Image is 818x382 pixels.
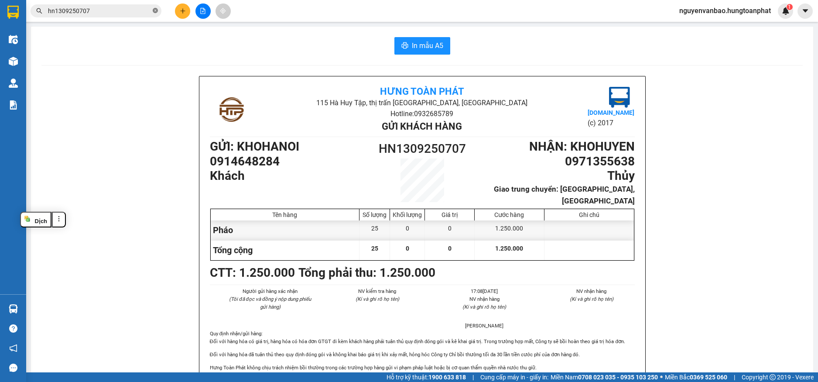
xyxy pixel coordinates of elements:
span: file-add [200,8,206,14]
span: aim [220,8,226,14]
span: 25 [371,245,378,252]
strong: 0369 525 060 [690,374,727,381]
div: Giá trị [427,211,472,218]
li: NV nhận hàng [442,295,528,303]
li: NV kiểm tra hàng [334,287,421,295]
img: logo.jpg [210,87,253,131]
img: logo.jpg [609,87,630,108]
img: warehouse-icon [9,304,18,313]
b: Tổng phải thu: 1.250.000 [298,265,435,280]
h1: HN1309250707 [369,139,476,158]
span: notification [9,344,17,352]
li: Hotline: 0932685789 [281,108,564,119]
span: 1.250.000 [495,245,523,252]
i: (Kí và ghi rõ họ tên) [356,296,399,302]
img: logo-vxr [7,6,19,19]
div: 0 [425,220,475,240]
b: Giao trung chuyển: [GEOGRAPHIC_DATA], [GEOGRAPHIC_DATA] [494,185,635,205]
li: Người gửi hàng xác nhận [227,287,314,295]
div: 0 [390,220,425,240]
li: NV nhận hàng [548,287,635,295]
span: Miền Nam [551,372,658,382]
img: warehouse-icon [9,79,18,88]
img: warehouse-icon [9,35,18,44]
div: Khối lượng [392,211,422,218]
div: 25 [359,220,390,240]
span: Cung cấp máy in - giấy in: [480,372,548,382]
span: 1 [788,4,791,10]
i: (Kí và ghi rõ họ tên) [570,296,613,302]
span: message [9,364,17,372]
strong: 1900 633 818 [428,374,466,381]
li: 17:08[DATE] [442,287,528,295]
span: printer [401,42,408,50]
span: close-circle [153,7,158,15]
span: | [472,372,474,382]
span: 0 [406,245,409,252]
strong: 0708 023 035 - 0935 103 250 [578,374,658,381]
b: [DOMAIN_NAME] [588,109,634,116]
span: caret-down [801,7,809,15]
span: plus [180,8,186,14]
li: 115 Hà Huy Tập, thị trấn [GEOGRAPHIC_DATA], [GEOGRAPHIC_DATA] [281,97,564,108]
img: icon-new-feature [782,7,790,15]
img: solution-icon [9,100,18,110]
li: [PERSON_NAME] [442,322,528,330]
b: Hưng Toàn Phát [380,86,464,97]
span: 0 [448,245,452,252]
p: Đối với hàng hóa có giá trị, hàng hóa có hóa đơn GTGT đi kèm khách hàng phải tuân thủ quy định đó... [210,337,635,345]
span: close-circle [153,8,158,13]
span: nguyenvanbao.hungtoanphat [672,5,778,16]
span: Miền Bắc [665,372,727,382]
span: search [36,8,42,14]
button: printerIn mẫu A5 [394,37,450,55]
li: (c) 2017 [588,117,634,128]
button: caret-down [797,3,813,19]
b: GỬI : KHOHANOI [210,139,299,154]
i: (Kí và ghi rõ họ tên) [462,304,506,310]
div: 1.250.000 [475,220,544,240]
p: Hưng Toàn Phát không chịu trách nhiệm bồi thường trong các trường hợp hàng gửi vi phạm pháp luật ... [210,364,635,372]
div: Số lượng [362,211,387,218]
p: Đối với hàng hóa đã tuân thủ theo quy định đóng gói và không khai báo giá trị khi xảy mất, hỏng h... [210,351,635,358]
span: Hỗ trợ kỹ thuật: [387,372,466,382]
b: Gửi khách hàng [382,121,462,132]
b: CTT : 1.250.000 [210,265,295,280]
span: copyright [770,374,776,380]
span: question-circle [9,324,17,333]
div: Ghi chú [547,211,632,218]
button: plus [175,3,190,19]
h1: Khách [210,169,369,183]
span: In mẫu A5 [412,40,443,51]
input: Tìm tên, số ĐT hoặc mã đơn [48,6,151,16]
div: Tên hàng [213,211,357,218]
h1: 0971355638 [475,154,634,169]
sup: 1 [787,4,793,10]
div: Pháo [211,220,360,240]
button: file-add [195,3,211,19]
span: Tổng cộng [213,245,253,255]
h1: Thủy [475,169,634,183]
i: (Tôi đã đọc và đồng ý nộp dung phiếu gửi hàng) [229,296,311,310]
b: NHẬN : KHOHUYEN [529,139,635,154]
button: aim [216,3,231,19]
div: Cước hàng [477,211,541,218]
span: ⚪️ [660,375,663,379]
h1: 0914648284 [210,154,369,169]
span: | [734,372,735,382]
img: warehouse-icon [9,57,18,66]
